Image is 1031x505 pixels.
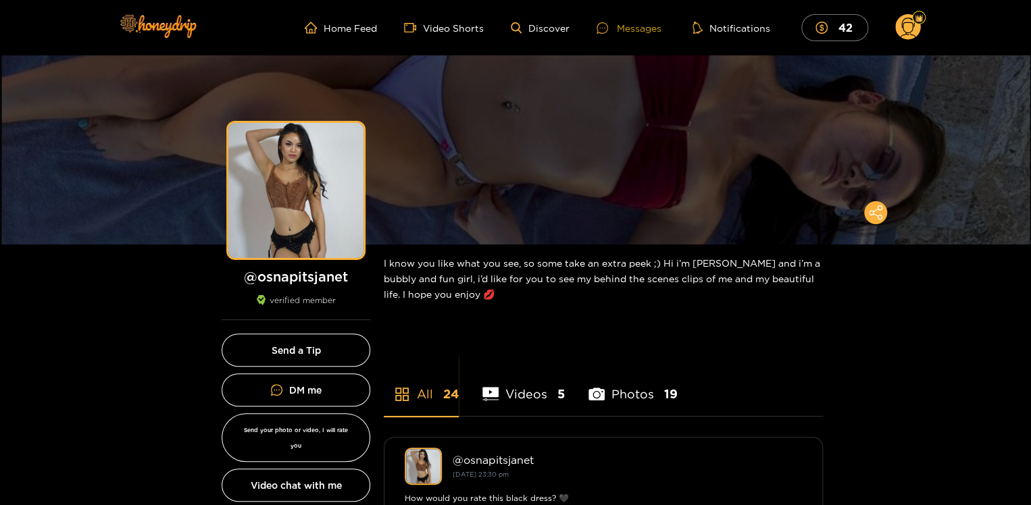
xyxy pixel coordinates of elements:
[394,386,410,402] span: appstore
[815,22,834,34] span: dollar
[597,20,661,36] div: Messages
[405,491,802,505] div: How would you rate this black dress? 🖤
[222,413,370,462] button: Send your photo or video, I will rate you
[222,373,370,406] a: DM me
[453,471,509,478] small: [DATE] 23:30 pm
[305,22,324,34] span: home
[453,454,802,466] div: @ osnapitsjanet
[222,295,370,320] div: verified member
[688,21,774,34] button: Notifications
[443,386,459,402] span: 24
[801,14,868,41] button: 42
[836,20,854,34] mark: 42
[405,448,442,485] img: osnapitsjanet
[222,268,370,285] h1: @ osnapitsjanet
[384,244,823,313] div: I know you like what you see, so some take an extra peek ;) Hi i’m [PERSON_NAME] and i’m a bubbly...
[557,386,565,402] span: 5
[404,22,484,34] a: Video Shorts
[511,22,570,34] a: Discover
[305,22,377,34] a: Home Feed
[222,469,370,502] button: Video chat with me
[482,355,565,416] li: Videos
[915,14,923,22] img: Fan Level
[404,22,423,34] span: video-camera
[222,334,370,367] button: Send a Tip
[664,386,678,402] span: 19
[588,355,678,416] li: Photos
[384,355,459,416] li: All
